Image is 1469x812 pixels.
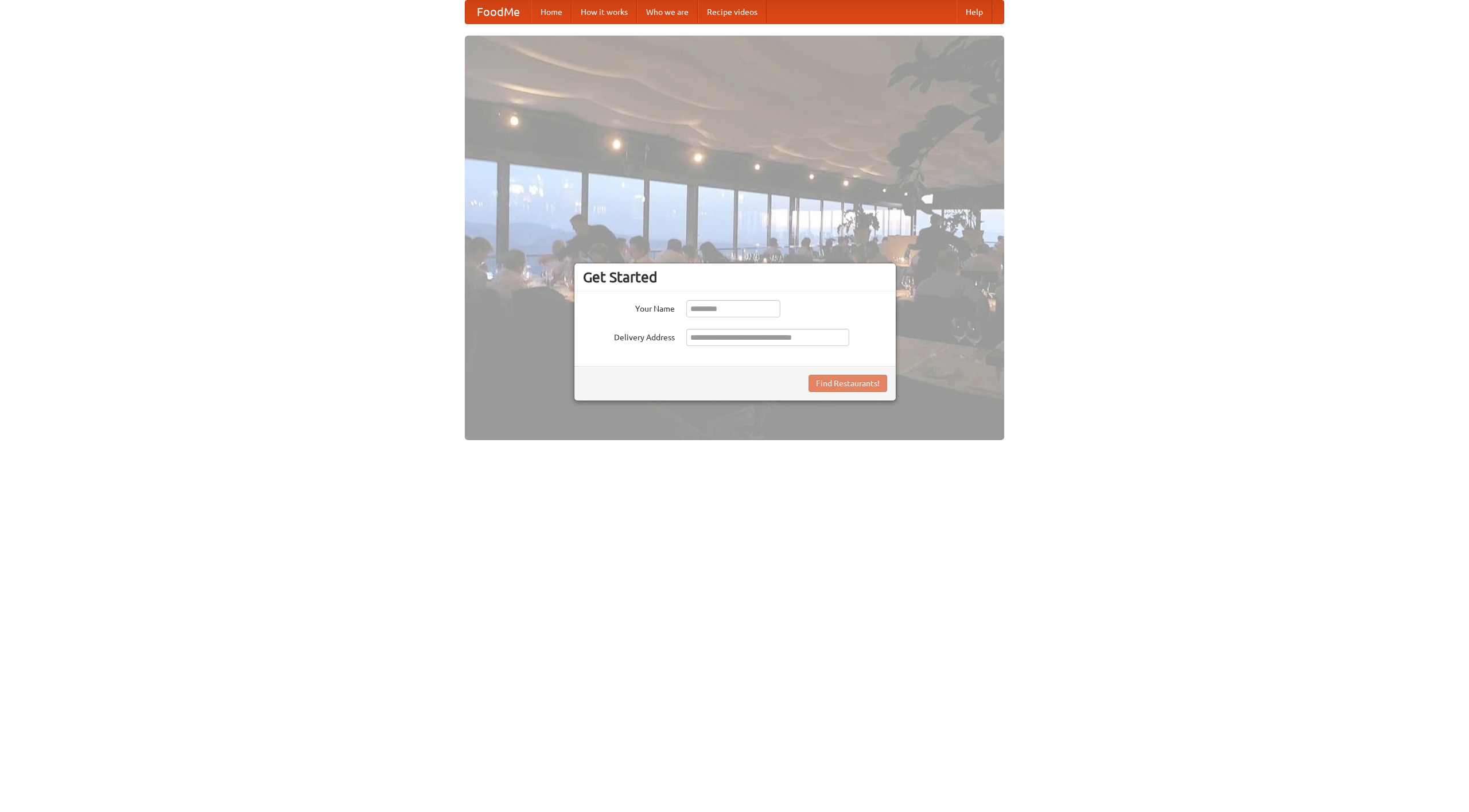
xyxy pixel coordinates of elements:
a: FoodMe [465,1,531,24]
label: Delivery Address [583,329,675,343]
a: Who we are [637,1,698,24]
a: Home [531,1,572,24]
a: How it works [572,1,637,24]
a: Help [957,1,992,24]
label: Your Name [583,300,675,314]
h3: Get Started [583,269,887,286]
button: Find Restaurants! [809,375,887,392]
a: Recipe videos [698,1,767,24]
